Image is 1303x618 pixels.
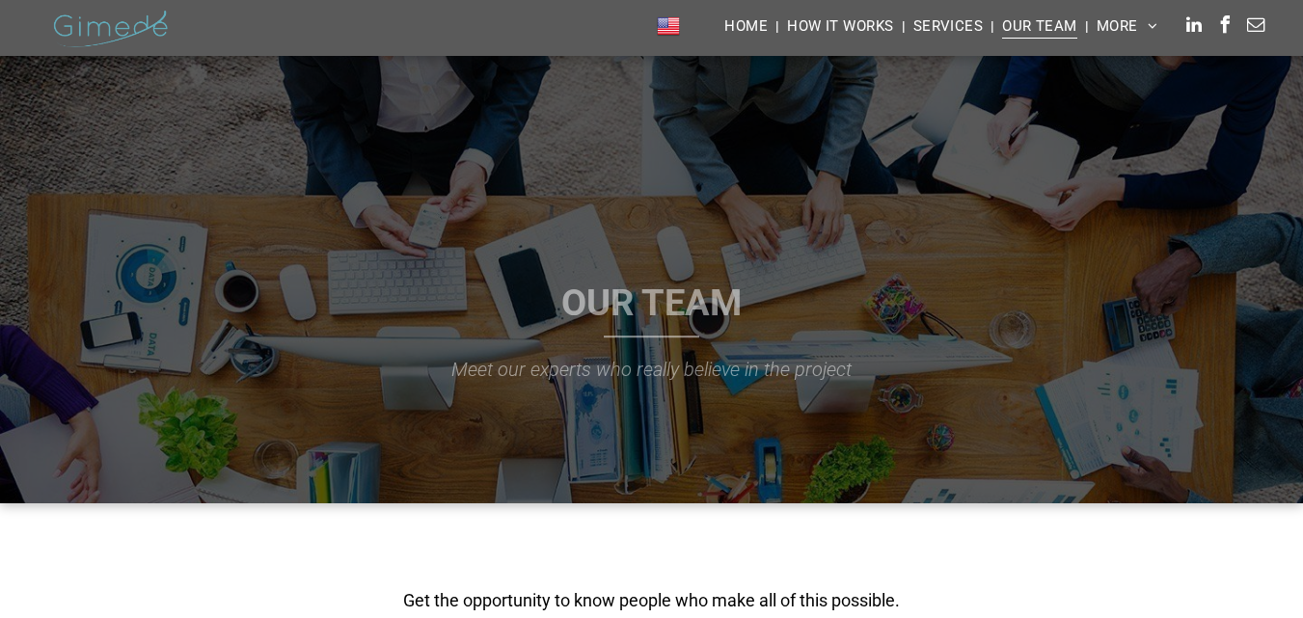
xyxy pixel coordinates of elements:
a: linkedin [1181,12,1208,43]
a: HOME [717,13,775,39]
a: OUR TEAM [994,13,1085,39]
img: English [657,13,680,39]
i: Meet our experts who really believe in the project [451,358,852,381]
img: gimede_01-04-compressor-1920w.png [46,1,174,55]
a: email [1242,12,1269,43]
span: Get the opportunity to know people who make all of this possible. [403,590,900,610]
a: SERVICES [906,13,991,39]
span: OUR TEAM [561,282,742,324]
a: HOW IT WORKS [779,13,901,39]
a: facebook [1211,12,1238,43]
